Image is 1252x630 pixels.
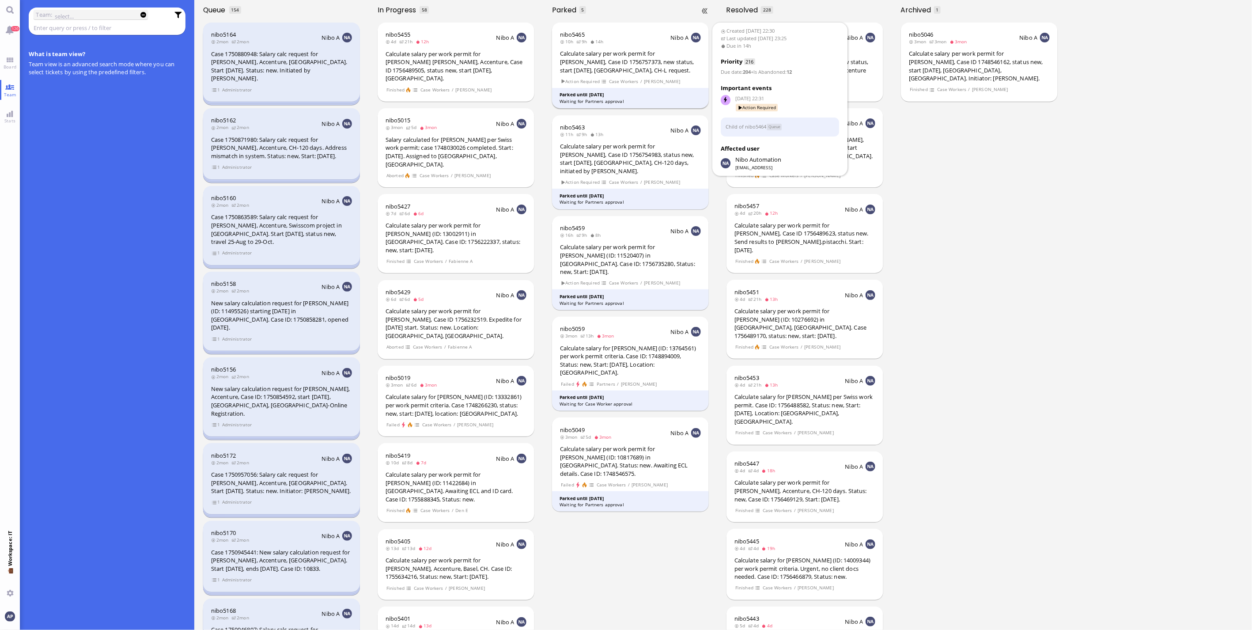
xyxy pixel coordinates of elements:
img: NA [342,119,352,129]
span: Administrator [222,86,252,94]
span: 21h [748,296,764,302]
span: Nibo A [671,328,689,336]
span: 6d [399,296,413,302]
span: 3mon [420,124,440,130]
span: 2mon [211,288,231,294]
span: Created [DATE] 22:30 [721,27,840,35]
span: nibo5405 [386,537,410,545]
span: 3mon [420,382,440,388]
div: Calculate salary per work permit for [PERSON_NAME] (ID: 13002911) in [GEOGRAPHIC_DATA]. Case ID: ... [386,221,526,254]
span: Queue [203,5,228,15]
span: 228 [763,7,771,13]
span: [DATE] 22:31 [735,95,840,103]
span: 3mon [560,333,580,339]
span: 12h [416,38,432,45]
a: nibo5465 [560,30,585,38]
span: 2mon [211,202,231,208]
span: Case Workers [769,343,799,351]
span: 4d [734,210,748,216]
span: Nibo A [322,369,340,377]
img: NA [866,462,875,471]
span: Status [767,124,782,130]
span: Failed [560,380,574,388]
span: 3mon [560,434,580,440]
img: NA [866,118,875,128]
span: 4d [734,382,748,388]
span: / [451,86,454,94]
span: Administrator [222,163,252,171]
a: nibo5170 [211,529,236,537]
div: Parked until [DATE] [560,293,701,300]
span: view 1 items [212,498,220,506]
span: automation@nibo.ai [735,156,781,164]
span: nibo5463 [560,123,585,131]
img: You [5,611,15,621]
span: Nibo A [322,34,340,42]
span: Case Workers [422,421,452,429]
span: nibo5401 [386,615,410,622]
span: nibo5459 [560,224,585,232]
span: Finished [735,429,753,436]
img: NA [866,33,875,42]
a: nibo5164 [211,30,236,38]
span: nibo5427 [386,202,410,210]
span: 16h [560,232,576,238]
span: [PERSON_NAME] [644,78,681,85]
span: 9h [576,232,590,238]
div: Case 1750871980: Salary calc request for [PERSON_NAME], Accenture, CH-120 days. Address mismatch ... [211,136,352,160]
span: nibo5156 [211,365,236,373]
span: 13h [580,333,597,339]
span: [PERSON_NAME] [620,380,657,388]
img: NA [342,282,352,292]
img: NA [517,617,526,627]
span: 21h [399,38,416,45]
span: nibo5059 [560,325,585,333]
div: Calculate salary per work permit for [PERSON_NAME] [PERSON_NAME], Accenture, Case ID 1756489505, ... [386,50,526,83]
span: Archived [901,5,934,15]
strong: 12 [787,69,792,76]
span: 2mon [231,373,252,380]
span: view 1 items [212,249,220,257]
span: view 1 items [212,86,220,94]
span: In progress [378,5,419,15]
span: Action Required [560,279,600,287]
span: 13h [590,131,606,137]
a: nibo5455 [386,30,410,38]
div: Calculate salary per work permit for [PERSON_NAME], Case ID 1756489623, status new. Send results ... [734,221,875,254]
img: NA [517,33,526,42]
a: nibo5158 [211,280,236,288]
input: select... [55,11,132,21]
span: [EMAIL_ADDRESS] [735,164,781,171]
span: Case Workers [769,258,799,265]
span: Action Required [560,78,600,85]
div: Waiting for Partners approval [560,199,701,205]
span: Nibo A [845,205,863,213]
span: nibo5451 [734,288,759,296]
img: NA [517,454,526,463]
span: 3mon [386,382,406,388]
span: Action Required [736,104,778,111]
span: 5d [580,434,594,440]
span: 3mon [949,38,970,45]
img: NA [866,290,875,300]
span: Failed [386,421,400,429]
img: NA [517,376,526,386]
img: Nibo Automation [721,159,730,168]
span: [PERSON_NAME] [804,258,841,265]
span: Finished [909,86,928,93]
span: 154 [231,7,239,13]
span: view 1 items [212,576,220,584]
div: Calculate salary per work permit for [PERSON_NAME] (ID: 10817689) in [GEOGRAPHIC_DATA]. Status: n... [560,445,701,478]
span: Finished [735,258,753,265]
img: NA [1040,33,1050,42]
span: / [445,258,447,265]
span: Nibo A [671,227,689,235]
a: nibo5429 [386,288,410,296]
span: [PERSON_NAME] [457,421,494,429]
span: Administrator [222,421,252,429]
img: NA [691,125,701,135]
a: nibo5160 [211,194,236,202]
span: 10d [386,459,402,466]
